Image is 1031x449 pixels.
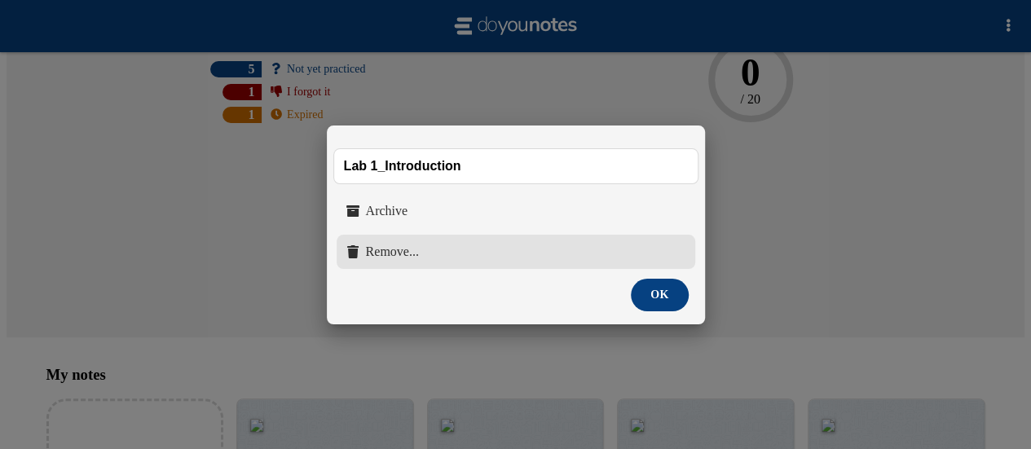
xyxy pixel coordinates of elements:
button: OK [631,279,688,311]
input: Type document name [333,148,698,184]
button: Remove... [337,235,695,269]
button: Archive [337,194,695,228]
span: Remove... [366,244,419,259]
span: Archive [366,204,408,218]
